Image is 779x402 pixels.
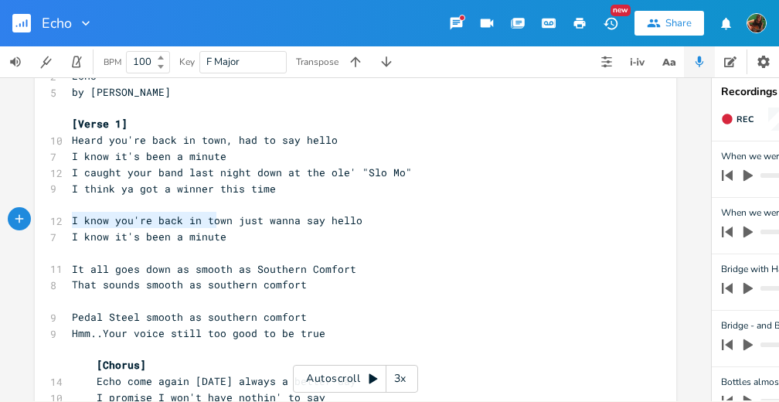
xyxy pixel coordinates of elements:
div: Autoscroll [293,365,418,393]
span: by [PERSON_NAME] [72,85,171,99]
span: Echo [42,16,72,30]
span: I know you're back in town just wanna say hello [72,213,362,227]
div: New [611,5,631,16]
span: Rec [736,114,753,125]
span: It all goes down as smooth as Southern Comfort [72,262,356,276]
button: New [595,9,626,37]
div: Key [179,57,195,66]
span: [Verse 1] [72,117,128,131]
span: Pedal Steel smooth as southern comfort [72,310,307,324]
span: F Major [206,55,240,69]
img: Susan Rowe [747,13,767,33]
button: Share [634,11,704,36]
div: BPM [104,58,121,66]
span: That sounds smooth as southern comfort [72,278,307,291]
span: I know it's been a minute [72,230,226,244]
div: Share [665,16,692,30]
span: [Chorus] [97,358,146,372]
span: I caught your band last night down at the ole' "Slo Mo" [72,165,412,179]
span: Heard you're back in town, had to say hello [72,133,338,147]
span: Echo come again [DATE] always a better day [72,374,356,388]
span: Hmm..Your voice still too good to be true [72,326,325,340]
div: 3x [386,365,414,393]
div: Transpose [296,57,338,66]
span: I think ya got a winner this time [72,182,276,196]
button: Rec [715,107,760,131]
span: I know it's been a minute [72,149,226,163]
